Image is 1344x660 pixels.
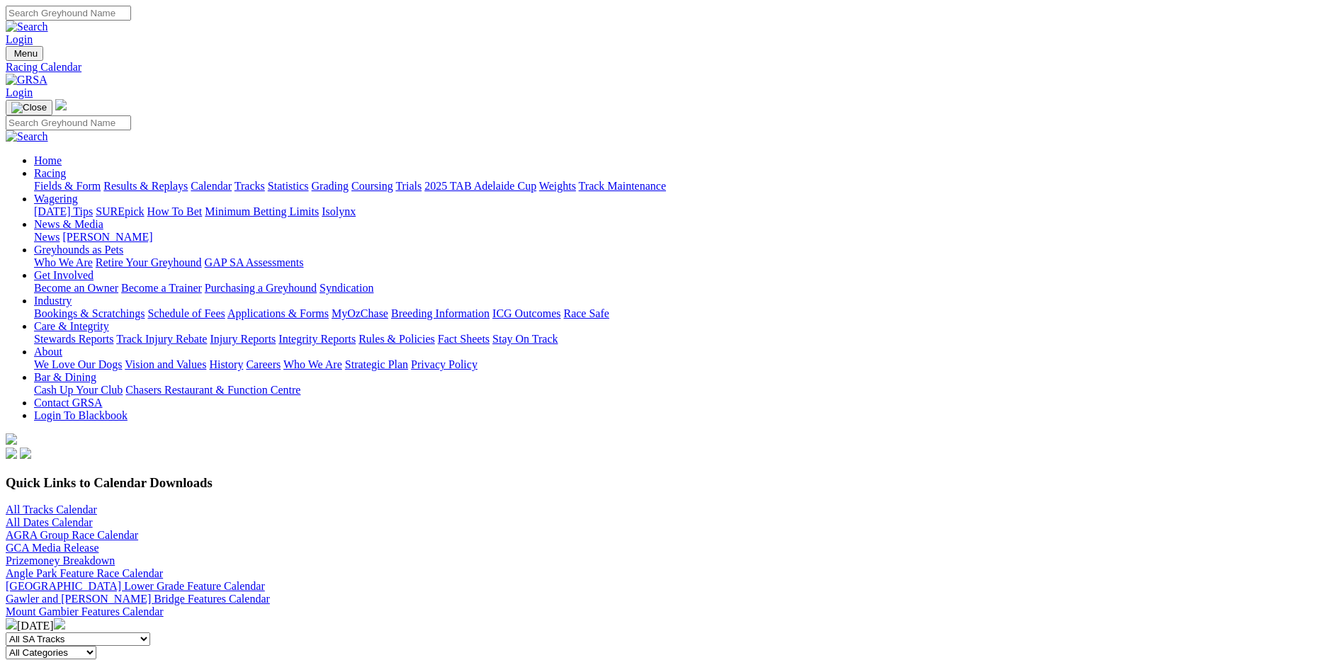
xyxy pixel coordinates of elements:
a: GCA Media Release [6,542,99,554]
a: Chasers Restaurant & Function Centre [125,384,300,396]
a: Track Injury Rebate [116,333,207,345]
a: About [34,346,62,358]
a: Become a Trainer [121,282,202,294]
img: Search [6,21,48,33]
a: Vision and Values [125,358,206,370]
div: Greyhounds as Pets [34,256,1338,269]
a: Racing Calendar [6,61,1338,74]
a: Wagering [34,193,78,205]
a: Injury Reports [210,333,276,345]
a: [PERSON_NAME] [62,231,152,243]
a: Contact GRSA [34,397,102,409]
a: News [34,231,60,243]
div: [DATE] [6,618,1338,632]
a: History [209,358,243,370]
a: [GEOGRAPHIC_DATA] Lower Grade Feature Calendar [6,580,265,592]
a: Statistics [268,180,309,192]
input: Search [6,115,131,130]
div: Get Involved [34,282,1338,295]
a: GAP SA Assessments [205,256,304,268]
a: Calendar [191,180,232,192]
h3: Quick Links to Calendar Downloads [6,475,1338,491]
input: Search [6,6,131,21]
a: Cash Up Your Club [34,384,123,396]
a: Stewards Reports [34,333,113,345]
a: Isolynx [322,205,356,217]
a: Schedule of Fees [147,307,225,319]
a: SUREpick [96,205,144,217]
a: News & Media [34,218,103,230]
a: [DATE] Tips [34,205,93,217]
a: Fact Sheets [438,333,490,345]
a: MyOzChase [332,307,388,319]
a: Mount Gambier Features Calendar [6,605,164,618]
a: Weights [539,180,576,192]
a: Breeding Information [391,307,490,319]
a: Tracks [235,180,265,192]
a: Who We Are [34,256,93,268]
a: AGRA Group Race Calendar [6,529,138,541]
a: Minimum Betting Limits [205,205,319,217]
div: Wagering [34,205,1338,218]
a: Syndication [320,282,373,294]
a: All Dates Calendar [6,516,93,528]
a: Become an Owner [34,282,118,294]
span: Menu [14,48,38,59]
img: logo-grsa-white.png [6,433,17,445]
a: Get Involved [34,269,94,281]
img: Close [11,102,47,113]
a: Race Safe [563,307,609,319]
a: Rules & Policies [358,333,435,345]
a: Home [34,154,62,166]
a: Angle Park Feature Race Calendar [6,567,163,579]
a: Privacy Policy [411,358,478,370]
img: Search [6,130,48,143]
button: Toggle navigation [6,46,43,61]
img: twitter.svg [20,448,31,459]
a: Bookings & Scratchings [34,307,145,319]
img: chevron-left-pager-white.svg [6,618,17,630]
div: Care & Integrity [34,333,1338,346]
a: Strategic Plan [345,358,408,370]
a: Industry [34,295,72,307]
a: Greyhounds as Pets [34,244,123,256]
a: Trials [395,180,422,192]
a: Login [6,86,33,98]
a: Retire Your Greyhound [96,256,202,268]
a: Grading [312,180,349,192]
a: All Tracks Calendar [6,503,97,516]
a: Careers [246,358,281,370]
a: Results & Replays [103,180,188,192]
a: 2025 TAB Adelaide Cup [424,180,536,192]
img: chevron-right-pager-white.svg [54,618,65,630]
a: Bar & Dining [34,371,96,383]
img: facebook.svg [6,448,17,459]
a: Fields & Form [34,180,101,192]
a: Care & Integrity [34,320,109,332]
img: logo-grsa-white.png [55,99,67,110]
a: Who We Are [283,358,342,370]
div: Bar & Dining [34,384,1338,397]
div: Industry [34,307,1338,320]
a: Track Maintenance [579,180,666,192]
a: Login To Blackbook [34,409,128,421]
a: How To Bet [147,205,203,217]
a: Purchasing a Greyhound [205,282,317,294]
a: Prizemoney Breakdown [6,554,115,567]
a: Coursing [351,180,393,192]
a: Gawler and [PERSON_NAME] Bridge Features Calendar [6,593,270,605]
div: News & Media [34,231,1338,244]
a: Racing [34,167,66,179]
a: Applications & Forms [227,307,329,319]
a: Stay On Track [492,333,558,345]
a: ICG Outcomes [492,307,560,319]
button: Toggle navigation [6,100,52,115]
div: Racing [34,180,1338,193]
a: Integrity Reports [278,333,356,345]
a: Login [6,33,33,45]
div: About [34,358,1338,371]
a: We Love Our Dogs [34,358,122,370]
img: GRSA [6,74,47,86]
